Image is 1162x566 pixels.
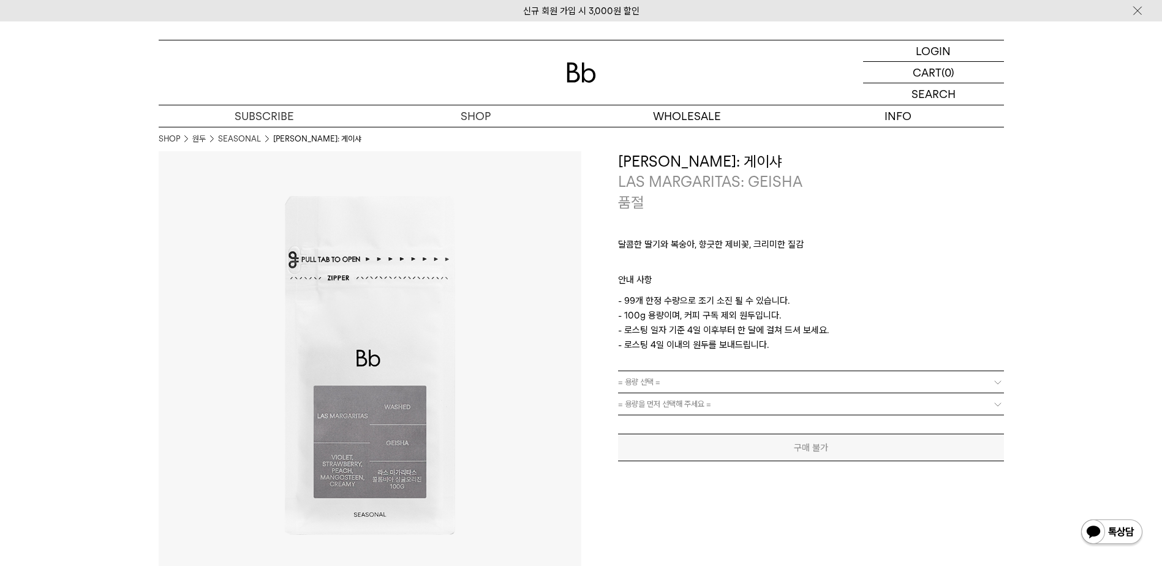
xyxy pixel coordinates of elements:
[618,172,1004,192] p: LAS MARGARITAS: GEISHA
[863,40,1004,62] a: LOGIN
[916,40,951,61] p: LOGIN
[618,434,1004,461] button: 구매 불가
[618,273,1004,293] p: 안내 사항
[911,83,956,105] p: SEARCH
[581,105,793,127] p: WHOLESALE
[273,133,361,145] li: [PERSON_NAME]: 게이샤
[218,133,261,145] a: SEASONAL
[941,62,954,83] p: (0)
[192,133,206,145] a: 원두
[159,133,180,145] a: SHOP
[523,6,639,17] a: 신규 회원 가입 시 3,000원 할인
[618,371,660,393] span: = 용량 선택 =
[1080,518,1144,548] img: 카카오톡 채널 1:1 채팅 버튼
[793,105,1004,127] p: INFO
[618,393,711,415] span: = 용량을 먼저 선택해 주세요 =
[913,62,941,83] p: CART
[159,105,370,127] a: SUBSCRIBE
[618,237,1004,258] p: 달콤한 딸기와 복숭아, 향긋한 제비꽃, 크리미한 질감
[370,105,581,127] a: SHOP
[618,293,1004,352] p: - 99개 한정 수량으로 조기 소진 될 수 있습니다. - 100g 용량이며, 커피 구독 제외 원두입니다. - 로스팅 일자 기준 4일 이후부터 한 달에 걸쳐 드셔 보세요. - ...
[863,62,1004,83] a: CART (0)
[618,192,644,213] p: 품절
[618,258,1004,273] p: ㅤ
[618,151,1004,172] h3: [PERSON_NAME]: 게이샤
[567,62,596,83] img: 로고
